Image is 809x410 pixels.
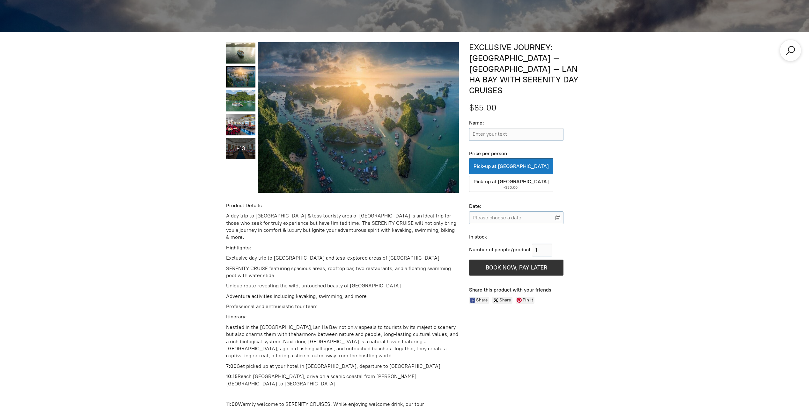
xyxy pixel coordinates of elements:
[258,42,459,193] img: EXCLUSIVE JOURNEY: HANOI – CAT BA ISLAND – LAN HA BAY WITH SERENITY DAY CRUISES
[226,363,237,369] strong: 7:00
[476,297,489,304] span: Share
[499,297,512,304] span: Share
[492,297,512,304] a: Share
[226,90,255,111] a: EXCLUSIVE JOURNEY: HANOI – CAT BA ISLAND – LAN HA BAY WITH SERENITY DAY CRUISES 2
[226,373,238,379] strong: 10:15
[226,314,247,320] strong: Itinerary:
[504,185,518,190] span: -$30.00
[532,244,552,256] input: 1
[785,45,796,56] a: Search products
[486,264,547,271] span: BOOK NOW, PAY LATER
[226,202,459,209] div: Product Details
[226,293,459,300] p: Adventure activities including kayaking, swimming, and more
[226,254,459,262] p: Exclusive day trip to [GEOGRAPHIC_DATA] and less-explored areas of [GEOGRAPHIC_DATA]
[226,265,459,279] p: SERENITY CRUISE featuring spacious areas, rooftop bar, two restaurants, and a floating swimming p...
[469,42,583,96] h1: EXCLUSIVE JOURNEY: [GEOGRAPHIC_DATA] – [GEOGRAPHIC_DATA] – LAN HA BAY WITH SERENITY DAY CRUISES
[469,102,496,113] span: $85.00
[226,324,458,359] span: Lan Ha Bay not only appeals to tourists by its majestic scenery but also charms them with the
[469,260,563,276] button: BOOK NOW, PAY LATER
[226,114,255,135] a: EXCLUSIVE JOURNEY: HANOI – CAT BA ISLAND – LAN HA BAY WITH SERENITY DAY CRUISES 3
[226,42,255,64] a: EXCLUSIVE JOURNEY: HANOI – CAT BA ISLAND – LAN HA BAY WITH SERENITY DAY CRUISES 0
[523,297,534,304] span: Pin it
[226,66,255,87] a: EXCLUSIVE JOURNEY: HANOI – CAT BA ISLAND – LAN HA BAY WITH SERENITY DAY CRUISES 1
[516,297,534,304] a: Pin it
[469,150,563,157] div: Price per person
[226,245,251,251] strong: Highlights:
[469,176,553,192] label: Pick-up at [GEOGRAPHIC_DATA]
[469,128,563,141] input: Name:
[226,138,255,159] div: +13
[469,297,489,304] a: Share
[226,401,238,407] strong: 11:00
[469,120,563,126] div: Name:
[226,212,459,241] p: A day trip to [GEOGRAPHIC_DATA] & less touristy area of [GEOGRAPHIC_DATA] is an ideal trip for th...
[226,363,459,370] p: Get picked up at your hotel in [GEOGRAPHIC_DATA], departure to [GEOGRAPHIC_DATA]
[226,282,459,289] p: Unique route revealing the wild, untouched beauty of [GEOGRAPHIC_DATA]
[226,324,459,360] p: Nestled in the [GEOGRAPHIC_DATA],
[469,287,583,293] div: Share this product with your friends
[469,211,563,224] input: Please choose a date
[226,373,459,387] p: Reach [GEOGRAPHIC_DATA], drive on a scenic coastal from [PERSON_NAME][GEOGRAPHIC_DATA] to [GEOGRA...
[469,203,563,210] div: Date:
[469,247,531,253] span: Number of people/product
[469,234,487,240] span: In stock
[226,303,459,310] p: Professional and enthusiastic tour team
[226,331,458,359] span: harmony between nature and people, long-lasting cultural values, and a rich biological system .Ne...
